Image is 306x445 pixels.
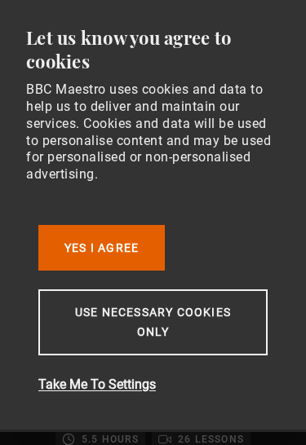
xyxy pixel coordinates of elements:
[38,225,165,271] button: Yes I Agree
[26,26,280,73] div: Let us know you agree to cookies
[26,82,280,183] div: BBC Maestro uses cookies and data to help us to deliver and maintain our services. Cookies and da...
[38,375,156,394] button: Take Me To Settings
[38,289,268,355] button: Use necessary cookies only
